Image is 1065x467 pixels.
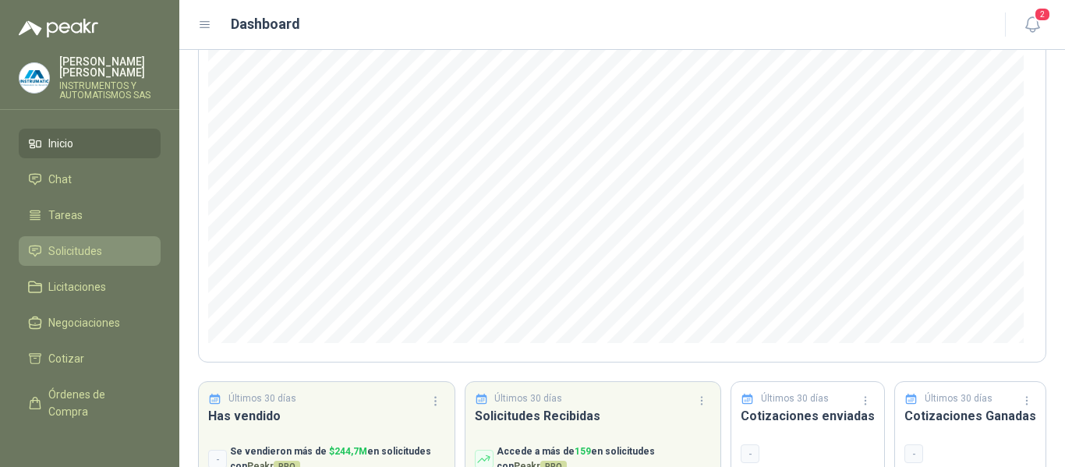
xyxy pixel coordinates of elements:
[48,386,146,420] span: Órdenes de Compra
[48,242,102,260] span: Solicitudes
[48,314,120,331] span: Negociaciones
[59,81,161,100] p: INSTRUMENTOS Y AUTOMATISMOS SAS
[1018,11,1046,39] button: 2
[741,406,875,426] h3: Cotizaciones enviadas
[48,135,73,152] span: Inicio
[231,13,300,35] h1: Dashboard
[904,406,1036,426] h3: Cotizaciones Ganadas
[19,63,49,93] img: Company Logo
[741,444,759,463] div: -
[19,236,161,266] a: Solicitudes
[19,344,161,373] a: Cotizar
[228,391,296,406] p: Últimos 30 días
[19,165,161,194] a: Chat
[19,308,161,338] a: Negociaciones
[48,278,106,295] span: Licitaciones
[19,380,161,426] a: Órdenes de Compra
[208,406,445,426] h3: Has vendido
[19,19,98,37] img: Logo peakr
[1034,7,1051,22] span: 2
[48,207,83,224] span: Tareas
[475,406,712,426] h3: Solicitudes Recibidas
[19,129,161,158] a: Inicio
[329,446,367,457] span: $ 244,7M
[925,391,992,406] p: Últimos 30 días
[904,444,923,463] div: -
[494,391,562,406] p: Últimos 30 días
[48,350,84,367] span: Cotizar
[575,446,591,457] span: 159
[19,272,161,302] a: Licitaciones
[19,200,161,230] a: Tareas
[59,56,161,78] p: [PERSON_NAME] [PERSON_NAME]
[761,391,829,406] p: Últimos 30 días
[48,171,72,188] span: Chat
